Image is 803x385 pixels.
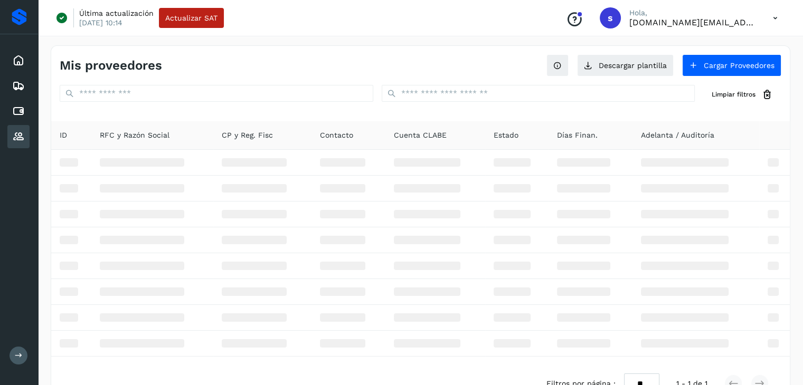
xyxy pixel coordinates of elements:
[682,54,781,76] button: Cargar Proveedores
[7,125,30,148] div: Proveedores
[629,17,756,27] p: solvento.sl@segmail.co
[494,130,518,141] span: Estado
[79,8,154,18] p: Última actualización
[100,130,169,141] span: RFC y Razón Social
[641,130,714,141] span: Adelanta / Auditoría
[557,130,598,141] span: Días Finan.
[159,8,224,28] button: Actualizar SAT
[7,100,30,123] div: Cuentas por pagar
[577,54,674,76] button: Descargar plantilla
[629,8,756,17] p: Hola,
[394,130,447,141] span: Cuenta CLABE
[60,130,67,141] span: ID
[7,74,30,98] div: Embarques
[320,130,353,141] span: Contacto
[165,14,218,22] span: Actualizar SAT
[7,49,30,72] div: Inicio
[79,18,122,27] p: [DATE] 10:14
[703,85,781,104] button: Limpiar filtros
[60,58,162,73] h4: Mis proveedores
[222,130,273,141] span: CP y Reg. Fisc
[712,90,755,99] span: Limpiar filtros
